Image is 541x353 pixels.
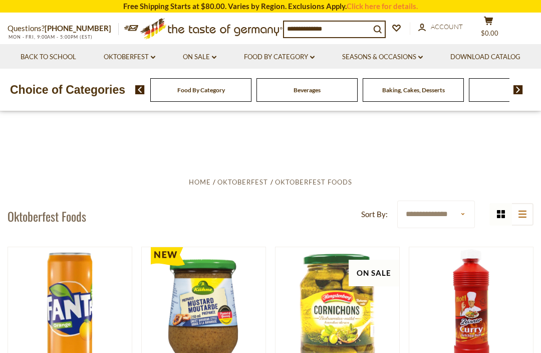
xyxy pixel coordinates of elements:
[294,86,321,94] a: Beverages
[183,52,216,63] a: On Sale
[104,52,155,63] a: Oktoberfest
[189,178,211,186] a: Home
[347,2,418,11] a: Click here for details.
[473,16,503,41] button: $0.00
[135,85,145,94] img: previous arrow
[382,86,445,94] a: Baking, Cakes, Desserts
[217,178,268,186] a: Oktoberfest
[275,178,352,186] a: Oktoberfest Foods
[8,34,93,40] span: MON - FRI, 9:00AM - 5:00PM (EST)
[45,24,111,33] a: [PHONE_NUMBER]
[481,29,498,37] span: $0.00
[177,86,225,94] a: Food By Category
[244,52,315,63] a: Food By Category
[342,52,423,63] a: Seasons & Occasions
[8,22,119,35] p: Questions?
[450,52,520,63] a: Download Catalog
[21,52,76,63] a: Back to School
[418,22,463,33] a: Account
[8,209,86,224] h1: Oktoberfest Foods
[431,23,463,31] span: Account
[361,208,388,221] label: Sort By:
[513,85,523,94] img: next arrow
